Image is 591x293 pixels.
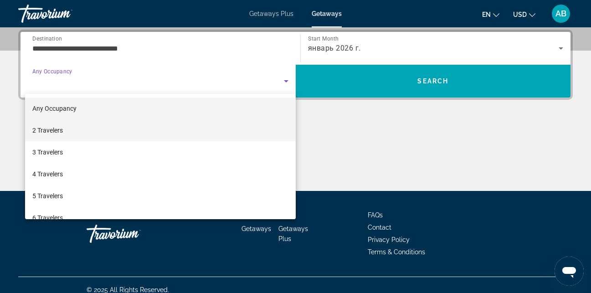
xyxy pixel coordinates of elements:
[32,190,63,201] span: 5 Travelers
[32,147,63,158] span: 3 Travelers
[555,257,584,286] iframe: Кнопка запуска окна обмена сообщениями
[32,212,63,223] span: 6 Travelers
[32,105,77,112] span: Any Occupancy
[32,125,63,136] span: 2 Travelers
[32,169,63,180] span: 4 Travelers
